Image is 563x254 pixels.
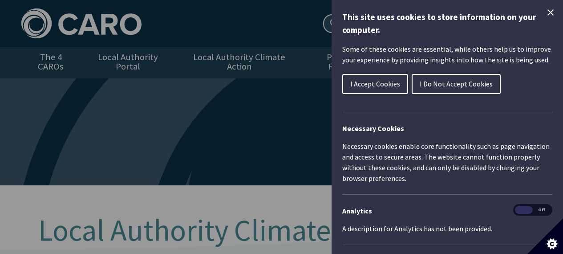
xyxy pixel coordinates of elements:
[412,74,501,94] button: I Do Not Accept Cookies
[420,79,493,88] span: I Do Not Accept Cookies
[350,79,400,88] span: I Accept Cookies
[342,205,552,216] h3: Analytics
[545,7,556,18] button: Close Cookie Control
[533,206,551,214] span: Off
[342,74,408,94] button: I Accept Cookies
[527,218,563,254] button: Set cookie preferences
[342,141,552,184] p: Necessary cookies enable core functionality such as page navigation and access to secure areas. T...
[342,223,552,234] p: A description for Analytics has not been provided.
[515,206,533,214] span: On
[342,44,552,65] p: Some of these cookies are essential, while others help us to improve your experience by providing...
[342,123,552,134] h2: Necessary Cookies
[342,11,552,37] h1: This site uses cookies to store information on your computer.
